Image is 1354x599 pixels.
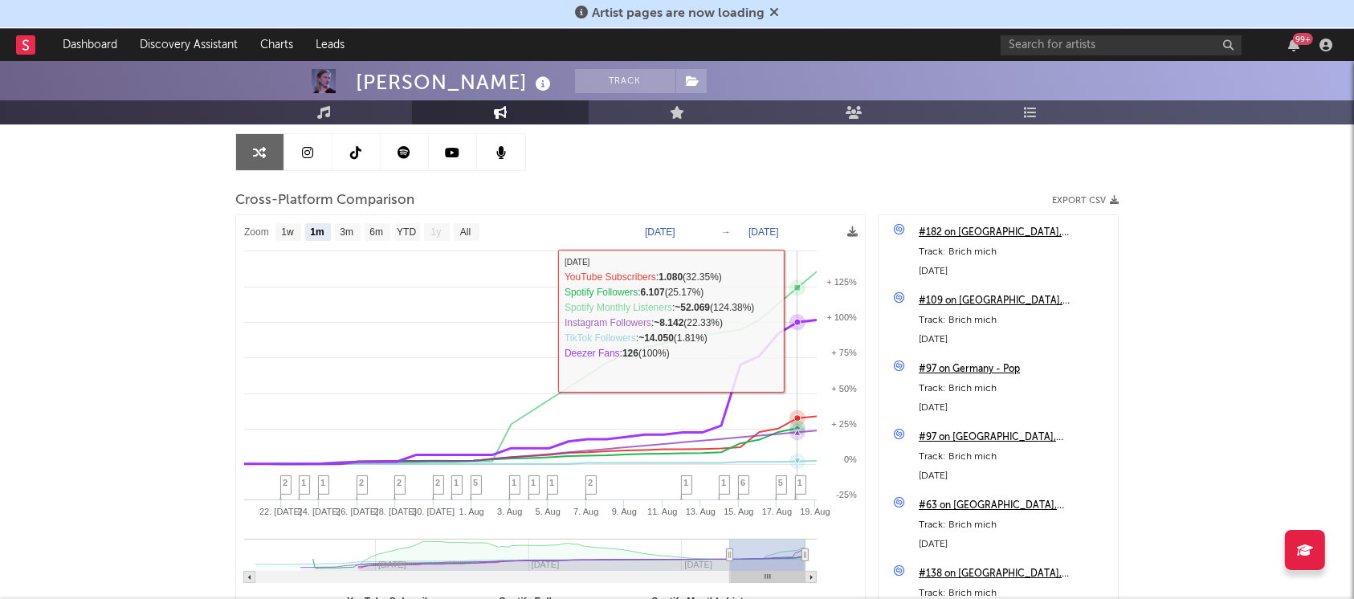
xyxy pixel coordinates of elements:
[244,227,269,238] text: Zoom
[356,69,555,96] div: [PERSON_NAME]
[769,7,779,20] span: Dismiss
[283,478,288,487] span: 2
[460,227,471,238] text: All
[919,330,1110,349] div: [DATE]
[797,478,802,487] span: 1
[435,478,440,487] span: 2
[497,507,522,516] text: 3. Aug
[304,29,356,61] a: Leads
[1293,33,1313,45] div: 99 +
[459,507,484,516] text: 1. Aug
[919,447,1110,467] div: Track: Brich mich
[340,227,353,238] text: 3m
[836,490,857,499] text: -25%
[259,507,302,516] text: 22. [DATE]
[919,311,1110,330] div: Track: Brich mich
[575,69,675,93] button: Track
[919,379,1110,398] div: Track: Brich mich
[51,29,128,61] a: Dashboard
[301,478,306,487] span: 1
[832,419,858,429] text: + 25%
[724,507,753,516] text: 15. Aug
[1052,196,1119,206] button: Export CSV
[832,384,858,393] text: + 50%
[762,507,792,516] text: 17. Aug
[826,312,857,322] text: + 100%
[844,454,857,464] text: 0%
[919,428,1110,447] a: #97 on [GEOGRAPHIC_DATA], [GEOGRAPHIC_DATA]
[919,223,1110,242] a: #182 on [GEOGRAPHIC_DATA], [GEOGRAPHIC_DATA]
[721,478,726,487] span: 1
[397,227,416,238] text: YTD
[686,507,716,516] text: 13. Aug
[310,227,324,238] text: 1m
[832,348,858,357] text: + 75%
[249,29,304,61] a: Charts
[128,29,249,61] a: Discovery Assistant
[919,496,1110,515] a: #63 on [GEOGRAPHIC_DATA], [GEOGRAPHIC_DATA]
[919,564,1110,584] a: #138 on [GEOGRAPHIC_DATA], [GEOGRAPHIC_DATA]
[397,478,402,487] span: 2
[647,507,677,516] text: 11. Aug
[919,398,1110,418] div: [DATE]
[549,478,554,487] span: 1
[919,515,1110,535] div: Track: Brich mich
[721,226,731,238] text: →
[281,227,294,238] text: 1w
[369,227,383,238] text: 6m
[919,360,1110,379] a: #97 on Germany - Pop
[336,507,378,516] text: 26. [DATE]
[235,191,414,210] span: Cross-Platform Comparison
[588,478,593,487] span: 2
[531,478,536,487] span: 1
[431,227,442,238] text: 1y
[919,262,1110,281] div: [DATE]
[573,507,598,516] text: 7. Aug
[683,478,688,487] span: 1
[919,535,1110,554] div: [DATE]
[919,291,1110,311] a: #109 on [GEOGRAPHIC_DATA], [GEOGRAPHIC_DATA]
[359,478,364,487] span: 2
[645,226,675,238] text: [DATE]
[592,7,765,20] span: Artist pages are now loading
[298,507,341,516] text: 24. [DATE]
[374,507,417,516] text: 28. [DATE]
[612,507,637,516] text: 9. Aug
[454,478,459,487] span: 1
[919,467,1110,486] div: [DATE]
[1001,35,1242,55] input: Search for artists
[412,507,455,516] text: 30. [DATE]
[748,226,779,238] text: [DATE]
[320,478,325,487] span: 1
[473,478,478,487] span: 5
[1288,39,1299,51] button: 99+
[512,478,516,487] span: 1
[778,478,783,487] span: 5
[740,478,745,487] span: 6
[800,507,830,516] text: 19. Aug
[826,277,857,287] text: + 125%
[919,242,1110,262] div: Track: Brich mich
[536,507,561,516] text: 5. Aug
